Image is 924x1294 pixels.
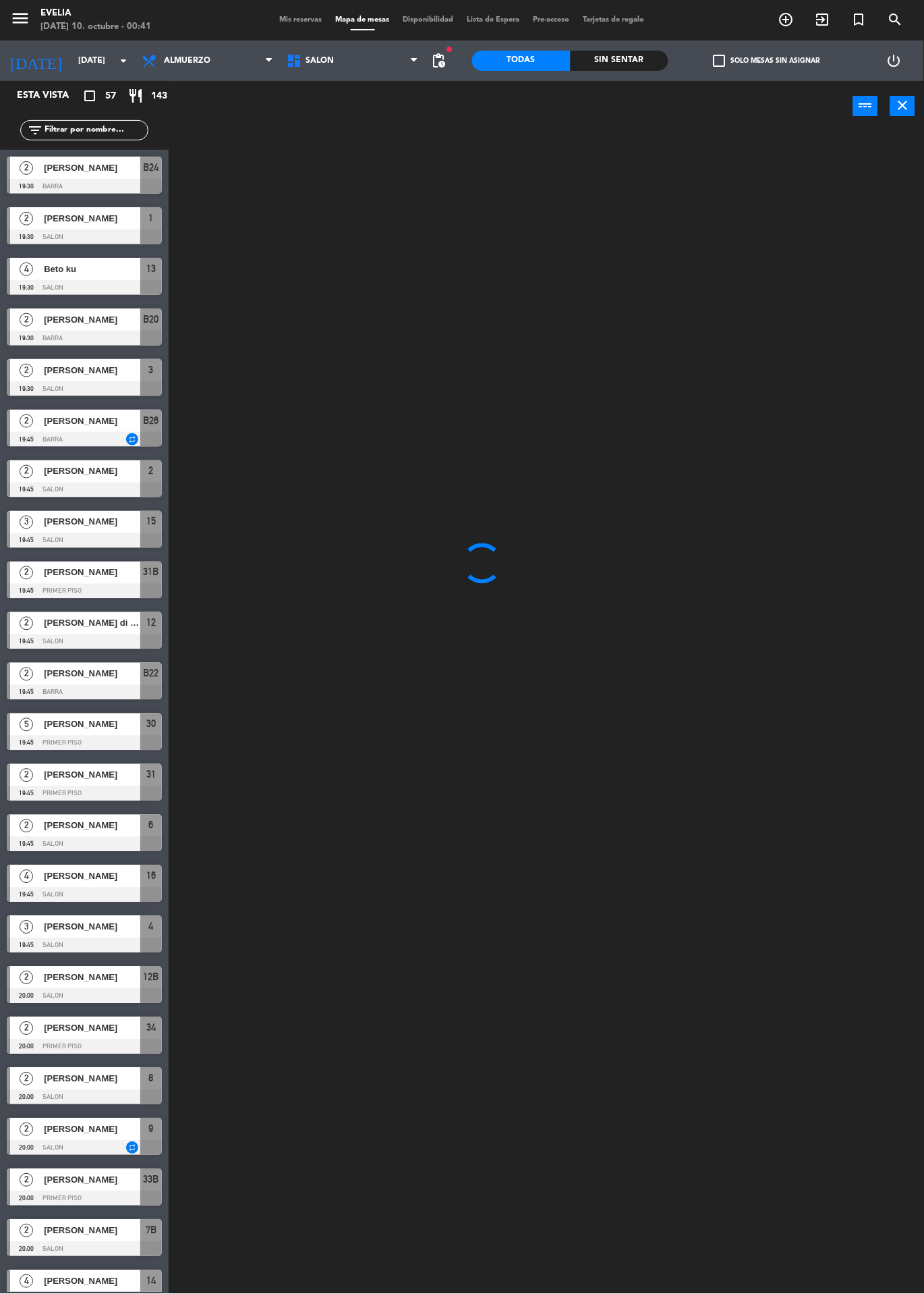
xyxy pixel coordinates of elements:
span: Lista de Espera [461,16,527,24]
span: [PERSON_NAME] [44,1173,140,1187]
span: [PERSON_NAME] [44,1072,140,1086]
span: 8 [149,1071,154,1087]
span: 2 [20,212,33,225]
span: 2 [20,313,33,327]
span: 31B [144,564,159,581]
span: 2 [20,1174,33,1187]
span: [PERSON_NAME] [44,869,140,884]
span: [PERSON_NAME] [44,211,140,225]
span: 5 [20,718,33,732]
span: 12B [144,969,159,986]
i: exit_to_app [815,11,831,28]
span: 2 [20,971,33,985]
span: Mapa de mesas [329,16,397,24]
span: [PERSON_NAME] [44,313,140,327]
span: Beto ku [44,262,140,276]
span: 143 [151,88,167,104]
span: 2 [20,465,33,479]
span: 2 [20,1123,33,1137]
span: [PERSON_NAME] [44,971,140,985]
span: [PERSON_NAME] [44,920,140,934]
span: B26 [144,412,159,429]
span: 6 [149,817,154,834]
span: [PERSON_NAME] [44,515,140,529]
span: 2 [20,364,33,377]
span: 9 [149,1121,154,1137]
span: [PERSON_NAME] di [PERSON_NAME] [44,616,140,630]
span: 2 [20,1022,33,1035]
span: 2 [149,463,154,479]
span: 2 [20,161,33,175]
span: 14 [146,1273,156,1289]
span: Disponibilidad [397,16,461,24]
span: fiber_manual_record [445,45,453,53]
span: [PERSON_NAME] [44,566,140,580]
span: 4 [20,1275,33,1289]
span: 31 [146,767,156,783]
div: Esta vista [7,88,97,104]
span: B20 [144,311,159,327]
span: 4 [20,870,33,884]
span: 1 [149,210,154,226]
span: 3 [20,921,33,934]
span: B22 [144,666,159,682]
span: 2 [20,769,33,782]
span: 4 [20,263,33,276]
span: 30 [146,716,156,732]
span: [PERSON_NAME] [44,1224,140,1238]
i: filter_list [27,122,43,138]
span: 3 [149,362,154,378]
span: check_box_outline_blank [714,55,726,67]
span: 3 [20,516,33,529]
i: restaurant [127,88,144,104]
span: [PERSON_NAME] [44,667,140,681]
i: add_circle_outline [778,11,795,28]
i: menu [10,8,30,28]
span: 2 [20,1224,33,1238]
span: [PERSON_NAME] [44,464,140,479]
i: arrow_drop_down [115,53,132,69]
i: power_input [858,97,874,113]
button: menu [10,8,30,33]
span: 15 [146,514,156,530]
span: 2 [20,819,33,833]
input: Filtrar por nombre... [43,123,148,138]
span: 2 [20,617,33,630]
i: close [895,97,911,113]
label: Solo mesas sin asignar [714,55,820,67]
span: Pre-acceso [527,16,577,24]
span: pending_actions [430,53,446,69]
span: Almuerzo [164,56,210,65]
span: 2 [20,668,33,681]
span: 2 [20,414,33,428]
span: [PERSON_NAME] [44,1274,140,1289]
span: B24 [144,159,159,176]
span: 57 [105,88,116,104]
span: [PERSON_NAME] [44,161,140,175]
span: 4 [149,919,154,935]
span: [PERSON_NAME] [44,414,140,428]
div: Todas [472,51,571,71]
i: turned_in_not [851,11,867,28]
span: 12 [146,615,156,631]
span: [PERSON_NAME] [44,363,140,377]
span: [PERSON_NAME] [44,768,140,782]
span: 16 [146,868,156,884]
i: crop_square [82,88,98,104]
span: [PERSON_NAME] [44,1123,140,1137]
span: 34 [146,1020,156,1036]
span: [PERSON_NAME] [44,718,140,732]
span: 7B [146,1222,156,1239]
span: SALON [306,56,334,65]
span: 33B [144,1172,159,1188]
span: Tarjetas de regalo [577,16,652,24]
div: Sin sentar [571,51,669,71]
span: 2 [20,566,33,580]
button: power_input [853,96,878,116]
div: Evelia [40,7,151,20]
span: [PERSON_NAME] [44,819,140,833]
span: [PERSON_NAME] [44,1021,140,1035]
div: [DATE] 10. octubre - 00:41 [40,20,151,34]
i: power_settings_new [886,53,902,69]
span: Mis reservas [273,16,329,24]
